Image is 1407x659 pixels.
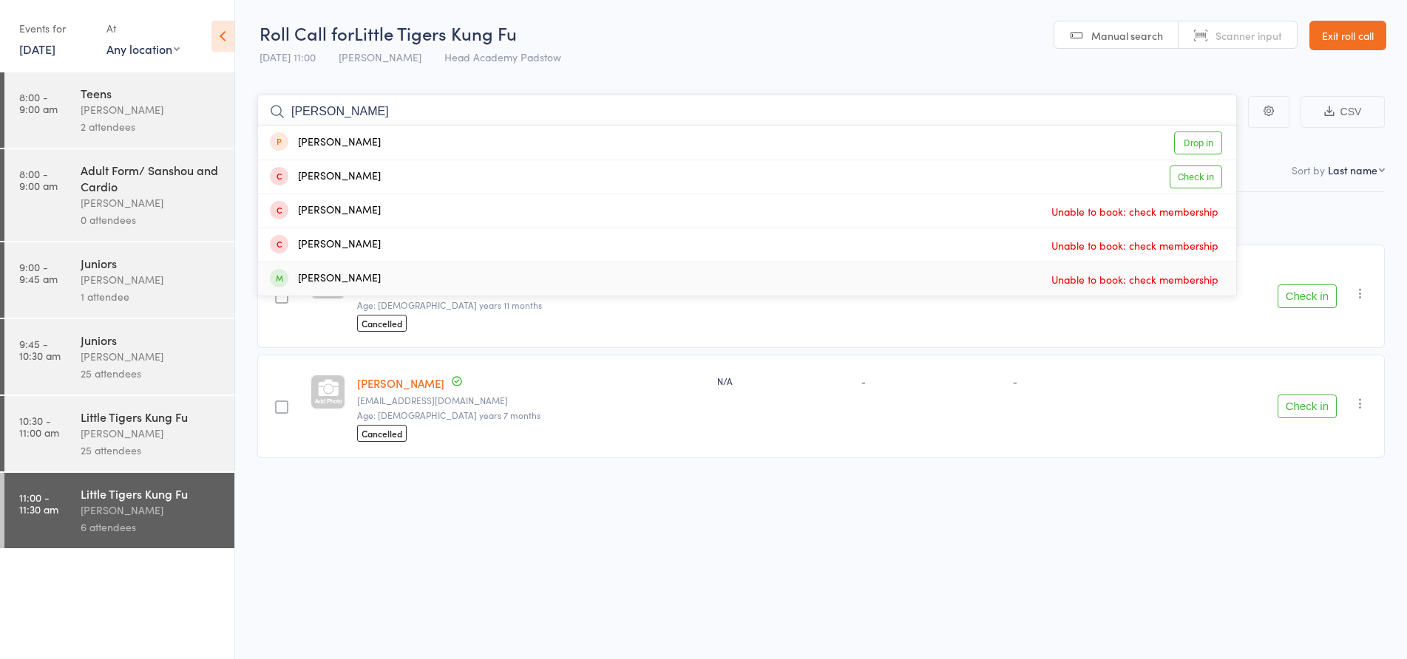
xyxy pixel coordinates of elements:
div: 0 attendees [81,211,222,228]
time: 11:00 - 11:30 am [19,491,58,515]
a: 8:00 -9:00 amTeens[PERSON_NAME]2 attendees [4,72,234,148]
div: - [861,375,1001,387]
small: jyin2826@gmail.com [357,395,705,406]
div: Any location [106,41,180,57]
span: Age: [DEMOGRAPHIC_DATA] years 11 months [357,298,542,311]
time: 10:30 - 11:00 am [19,414,59,438]
div: Last name [1328,163,1377,177]
div: 2 attendees [81,118,222,135]
a: 10:30 -11:00 amLittle Tigers Kung Fu[PERSON_NAME]25 attendees [4,396,234,471]
div: N/A [717,375,850,387]
div: Events for [19,16,92,41]
div: Teens [81,85,222,101]
span: Cancelled [357,315,407,332]
a: Drop in [1174,132,1222,154]
span: Head Academy Padstow [444,49,561,64]
a: 11:00 -11:30 amLittle Tigers Kung Fu[PERSON_NAME]6 attendees [4,473,234,548]
a: [PERSON_NAME] [357,375,444,391]
time: 9:00 - 9:45 am [19,261,58,284]
a: [DATE] [19,41,55,57]
div: [PERSON_NAME] [81,101,222,118]
div: Adult Form/ Sanshou and Cardio [81,162,222,194]
a: 9:45 -10:30 amJuniors[PERSON_NAME]25 attendees [4,319,234,395]
span: Unable to book: check membership [1048,268,1222,290]
div: Juniors [81,332,222,348]
div: 25 attendees [81,365,222,382]
div: [PERSON_NAME] [270,236,381,253]
span: Roll Call for [260,21,354,45]
button: CSV [1301,96,1385,128]
div: - [1013,375,1171,387]
div: [PERSON_NAME] [81,194,222,211]
span: Unable to book: check membership [1048,234,1222,256]
label: Sort by [1292,163,1325,177]
a: 9:00 -9:45 amJuniors[PERSON_NAME]1 attendee [4,242,234,318]
div: 1 attendee [81,288,222,305]
div: [PERSON_NAME] [270,134,381,151]
div: [PERSON_NAME] [270,168,381,185]
a: 8:00 -9:00 amAdult Form/ Sanshou and Cardio[PERSON_NAME]0 attendees [4,149,234,241]
div: [PERSON_NAME] [81,425,222,442]
span: Unable to book: check membership [1048,200,1222,222]
span: Manual search [1091,28,1163,43]
a: Exit roll call [1309,21,1386,50]
div: [PERSON_NAME] [81,348,222,365]
div: 25 attendees [81,442,222,459]
button: Check in [1278,284,1337,308]
div: At [106,16,180,41]
span: [DATE] 11:00 [260,49,316,64]
div: [PERSON_NAME] [81,502,222,519]
span: Age: [DEMOGRAPHIC_DATA] years 7 months [357,409,540,421]
div: Juniors [81,255,222,271]
a: Check in [1170,165,1222,188]
div: Little Tigers Kung Fu [81,409,222,425]
span: Scanner input [1216,28,1282,43]
time: 9:45 - 10:30 am [19,338,61,361]
div: Little Tigers Kung Fu [81,485,222,502]
div: 6 attendees [81,519,222,536]
div: [PERSON_NAME] [270,202,381,219]
div: [PERSON_NAME] [270,270,381,287]
input: Search by name [257,95,1237,129]
time: 8:00 - 9:00 am [19,91,58,115]
span: Cancelled [357,425,407,442]
span: Little Tigers Kung Fu [354,21,517,45]
button: Check in [1278,395,1337,418]
time: 8:00 - 9:00 am [19,168,58,191]
div: [PERSON_NAME] [81,271,222,288]
span: [PERSON_NAME] [339,49,421,64]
